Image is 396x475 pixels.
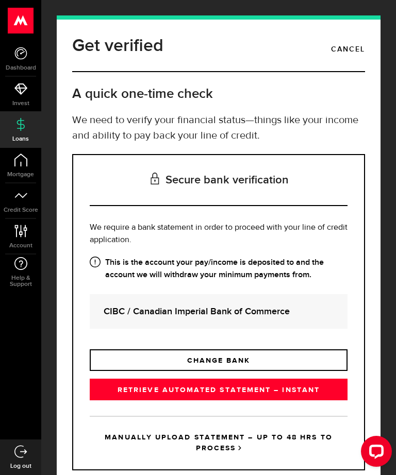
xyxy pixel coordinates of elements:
[90,224,348,244] span: We require a bank statement in order to proceed with your line of credit application.
[331,41,365,58] a: Cancel
[90,257,348,281] strong: This is the account your pay/income is deposited to and the account we will withdraw your minimum...
[353,432,396,475] iframe: LiveChat chat widget
[90,379,348,400] a: RETRIEVE AUTOMATED STATEMENT – INSTANT
[90,155,348,206] h3: Secure bank verification
[72,86,365,103] h2: A quick one-time check
[104,304,334,318] strong: CIBC / Canadian Imperial Bank of Commerce
[72,32,163,59] h1: Get verified
[72,113,365,144] p: We need to verify your financial status—things like your income and ability to pay back your line...
[90,349,348,371] a: CHANGE BANK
